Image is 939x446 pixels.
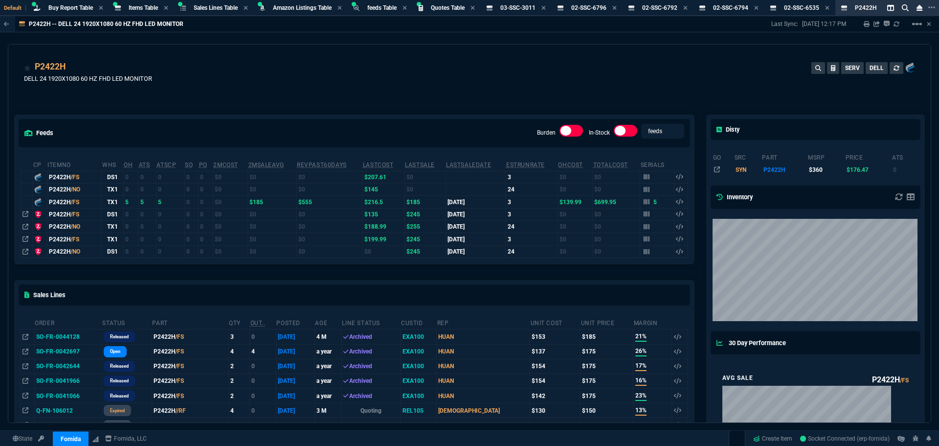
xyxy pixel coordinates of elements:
[228,389,250,403] td: 2
[228,315,250,329] th: QTY
[156,208,184,220] td: 0
[22,363,28,370] nx-icon: Open In Opposite Panel
[296,196,362,208] td: $555
[558,208,592,220] td: $0
[49,185,100,194] div: P2422H
[581,329,633,344] td: $185
[532,347,579,356] div: $137
[589,129,610,136] label: In-Stock
[35,60,66,73] a: P2422H
[175,377,184,384] span: /FS
[558,162,583,168] abbr: Avg Cost of Inventory on-hand
[749,431,796,446] a: Create Item
[343,332,399,341] div: Archived
[761,164,807,175] td: P2422H
[175,363,184,370] span: /FS
[404,196,446,208] td: $185
[437,315,530,329] th: Rep
[362,245,404,258] td: $0
[635,391,647,401] span: 23%
[164,4,168,12] nx-icon: Close Tab
[558,196,592,208] td: $139.99
[800,435,890,442] span: Socket Connected (erp-fornida)
[404,245,446,258] td: $245
[99,4,103,12] nx-icon: Close Tab
[614,125,637,141] div: In-Stock
[314,344,341,359] td: a year
[911,18,923,30] mat-icon: Example home icon
[156,221,184,233] td: 0
[228,374,250,388] td: 2
[802,20,846,28] p: [DATE] 12:17 PM
[123,208,138,220] td: 0
[175,333,184,340] span: /FS
[184,233,198,245] td: 0
[34,315,102,329] th: Order
[184,196,198,208] td: 0
[314,329,341,344] td: 4 M
[593,208,640,220] td: $0
[343,347,399,356] div: Archived
[22,211,28,218] nx-icon: Open In Opposite Panel
[883,2,898,14] nx-icon: Split Panels
[102,221,123,233] td: TX1
[362,221,404,233] td: $188.99
[250,374,276,388] td: 0
[35,434,47,443] a: API TOKEN
[152,374,228,388] td: P2422H
[581,315,633,329] th: Unit Price
[716,192,753,202] h5: Inventory
[683,4,688,12] nx-icon: Close Tab
[184,171,198,183] td: 0
[558,245,592,258] td: $0
[437,359,530,374] td: HUAN
[276,374,314,388] td: [DATE]
[10,434,35,443] a: Global State
[841,62,864,74] button: SERV
[401,389,437,403] td: EXA100
[635,347,647,356] span: 26%
[123,221,138,233] td: 0
[363,162,394,168] abbr: The last purchase cost from PO Order
[156,162,176,168] abbr: ATS with all companies combined
[102,196,123,208] td: TX1
[102,434,150,443] a: msbcCompanyName
[446,221,506,233] td: [DATE]
[34,359,102,374] td: SO-FR-0042644
[530,315,581,329] th: Unit Cost
[296,208,362,220] td: $0
[199,183,213,195] td: 0
[558,183,592,195] td: $0
[70,211,79,218] span: /FS
[138,245,156,258] td: 0
[314,315,341,329] th: age
[248,208,297,220] td: $0
[754,4,759,12] nx-icon: Close Tab
[129,4,158,11] span: Items Table
[248,233,297,245] td: $0
[401,359,437,374] td: EXA100
[500,4,536,11] span: 03-SSC-3011
[49,173,100,182] div: P2422H
[49,210,100,219] div: P2422H
[470,4,475,12] nx-icon: Close Tab
[248,162,284,168] abbr: Avg Sale from SO invoices for 2 months
[49,222,100,231] div: P2422H
[273,4,332,11] span: Amazon Listings Table
[296,171,362,183] td: $0
[194,4,238,11] span: Sales Lines Table
[532,332,579,341] div: $153
[337,4,342,12] nx-icon: Close Tab
[152,389,228,403] td: P2422H
[593,162,628,168] abbr: Total Cost of Units on Hand
[156,196,184,208] td: 5
[446,245,506,258] td: [DATE]
[110,362,129,370] p: Released
[734,164,762,175] td: SYN
[431,4,465,11] span: Quotes Table
[405,162,435,168] abbr: The last SO Inv price. No time limit. (ignore zeros)
[800,434,890,443] a: tuiPcYqDw6ohiHIpAADX
[297,162,347,168] abbr: Total revenue past 60 days
[900,377,909,384] span: /FS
